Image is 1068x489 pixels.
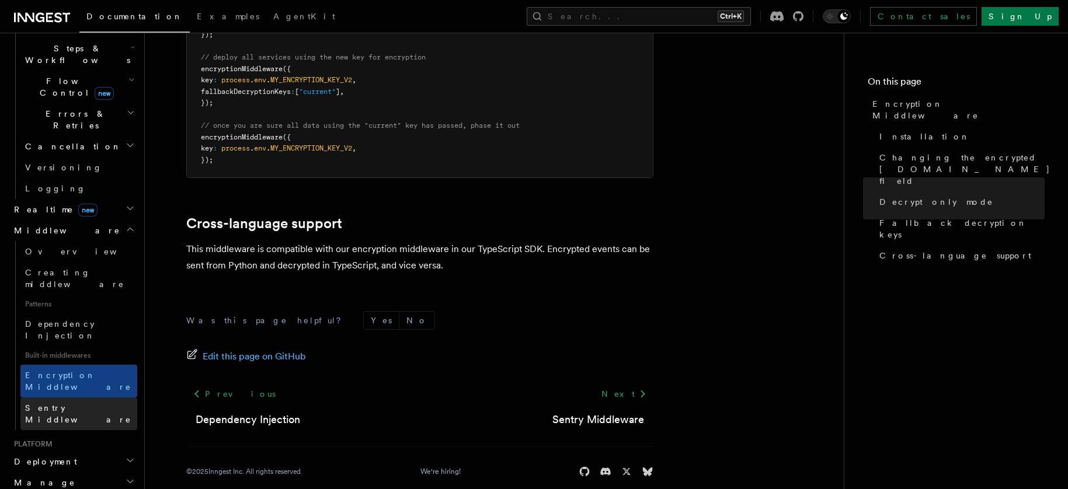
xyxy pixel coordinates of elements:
[20,346,137,365] span: Built-in middlewares
[420,467,461,476] a: We're hiring!
[299,88,336,96] span: "current"
[95,87,114,100] span: new
[273,12,335,21] span: AgentKit
[266,4,342,32] a: AgentKit
[291,88,295,96] span: :
[9,199,137,220] button: Realtimenew
[25,371,131,392] span: Encryption Middleware
[201,53,426,61] span: // deploy all services using the new key for encryption
[186,215,342,232] a: Cross-language support
[221,144,250,152] span: process
[20,295,137,313] span: Patterns
[201,99,213,107] span: });
[9,220,137,241] button: Middleware
[868,75,1045,93] h4: On this page
[20,38,137,71] button: Steps & Workflows
[186,241,653,274] p: This middleware is compatible with our encryption middleware in our TypeScript SDK. Encrypted eve...
[823,9,851,23] button: Toggle dark mode
[340,88,344,96] span: ,
[254,76,266,84] span: env
[295,88,299,96] span: [
[872,98,1045,121] span: Encryption Middleware
[221,76,250,84] span: process
[266,144,270,152] span: .
[283,133,291,141] span: ({
[336,88,340,96] span: ]
[20,71,137,103] button: Flow Controlnew
[9,456,77,467] span: Deployment
[527,7,751,26] button: Search...Ctrl+K
[20,178,137,199] a: Logging
[270,144,352,152] span: MY_ENCRYPTION_KEY_V2
[879,196,993,208] span: Decrypt only mode
[9,451,137,472] button: Deployment
[186,383,283,404] a: Previous
[20,241,137,262] a: Overview
[20,365,137,397] a: Encryption Middleware
[201,121,520,130] span: // once you are sure all data using the "current" key has passed, phase it out
[79,4,190,33] a: Documentation
[283,65,291,73] span: ({
[352,76,356,84] span: ,
[879,131,970,142] span: Installation
[201,76,213,84] span: key
[78,204,98,216] span: new
[86,12,183,21] span: Documentation
[25,163,102,172] span: Versioning
[875,147,1045,191] a: Changing the encrypted [DOMAIN_NAME] field
[201,133,283,141] span: encryptionMiddleware
[364,312,399,329] button: Yes
[190,4,266,32] a: Examples
[196,411,300,428] a: Dependency Injection
[879,217,1045,240] span: Fallback decryption keys
[25,184,86,193] span: Logging
[9,439,53,449] span: Platform
[25,268,124,289] span: Creating middleware
[25,403,131,424] span: Sentry Middleware
[9,204,98,215] span: Realtime
[25,319,95,340] span: Dependency Injection
[20,75,128,99] span: Flow Control
[213,144,217,152] span: :
[9,17,137,199] div: Inngest Functions
[594,383,653,404] a: Next
[875,245,1045,266] a: Cross-language support
[201,144,213,152] span: key
[20,103,137,136] button: Errors & Retries
[25,247,145,256] span: Overview
[20,313,137,346] a: Dependency Injection
[9,477,75,488] span: Manage
[201,30,213,39] span: });
[20,262,137,295] a: Creating middleware
[186,467,302,476] div: © 2025 Inngest Inc. All rights reserved.
[201,156,213,164] span: });
[875,191,1045,212] a: Decrypt only mode
[213,76,217,84] span: :
[982,7,1059,26] a: Sign Up
[250,76,254,84] span: .
[9,225,120,236] span: Middleware
[875,212,1045,245] a: Fallback decryption keys
[197,12,259,21] span: Examples
[201,88,291,96] span: fallbackDecryptionKeys
[20,108,127,131] span: Errors & Retries
[20,141,121,152] span: Cancellation
[352,144,356,152] span: ,
[203,348,306,365] span: Edit this page on GitHub
[250,144,254,152] span: .
[254,144,266,152] span: env
[552,411,644,428] a: Sentry Middleware
[718,11,744,22] kbd: Ctrl+K
[879,250,1031,261] span: Cross-language support
[875,126,1045,147] a: Installation
[9,241,137,430] div: Middleware
[20,157,137,178] a: Versioning
[868,93,1045,126] a: Encryption Middleware
[186,348,306,365] a: Edit this page on GitHub
[870,7,977,26] a: Contact sales
[201,65,283,73] span: encryptionMiddleware
[186,315,349,326] p: Was this page helpful?
[879,152,1050,187] span: Changing the encrypted [DOMAIN_NAME] field
[20,397,137,430] a: Sentry Middleware
[266,76,270,84] span: .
